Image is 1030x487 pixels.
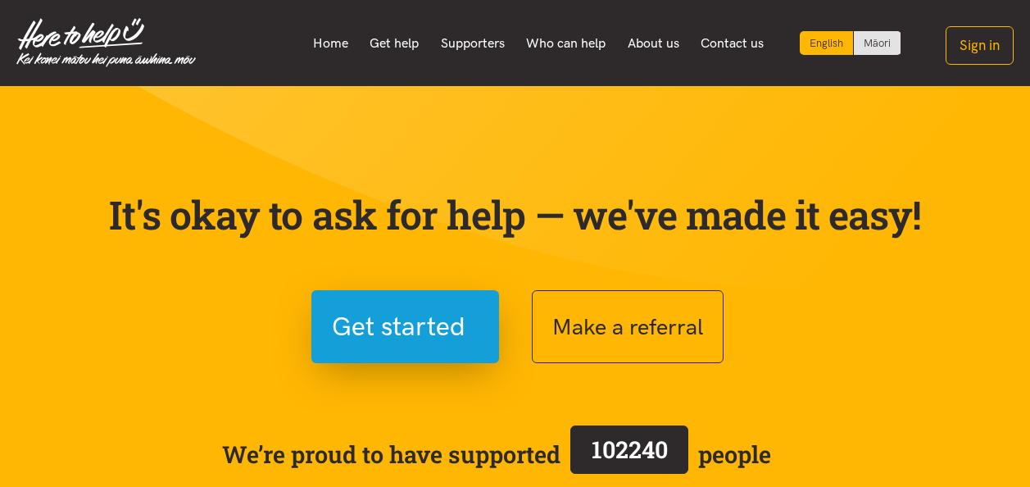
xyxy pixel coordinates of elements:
button: Make a referral [532,290,724,363]
img: Home [16,18,196,67]
a: Home [302,26,359,61]
a: Who can help [515,26,617,61]
span: Get started [332,306,465,348]
a: 102240 [560,422,698,486]
div: Current language [800,31,854,55]
span: 102240 [592,434,668,465]
a: Get help [359,26,430,61]
button: Get started [311,290,499,363]
a: Supporters [429,26,515,61]
a: Contact us [690,26,775,61]
a: About us [617,26,691,61]
div: Language toggle [800,31,901,55]
span: We’re proud to have supported people [222,422,771,486]
a: Switch to Te Reo Māori [854,31,901,55]
button: Sign in [946,26,1014,65]
p: It's okay to ask for help — we've made it easy! [106,191,925,239]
